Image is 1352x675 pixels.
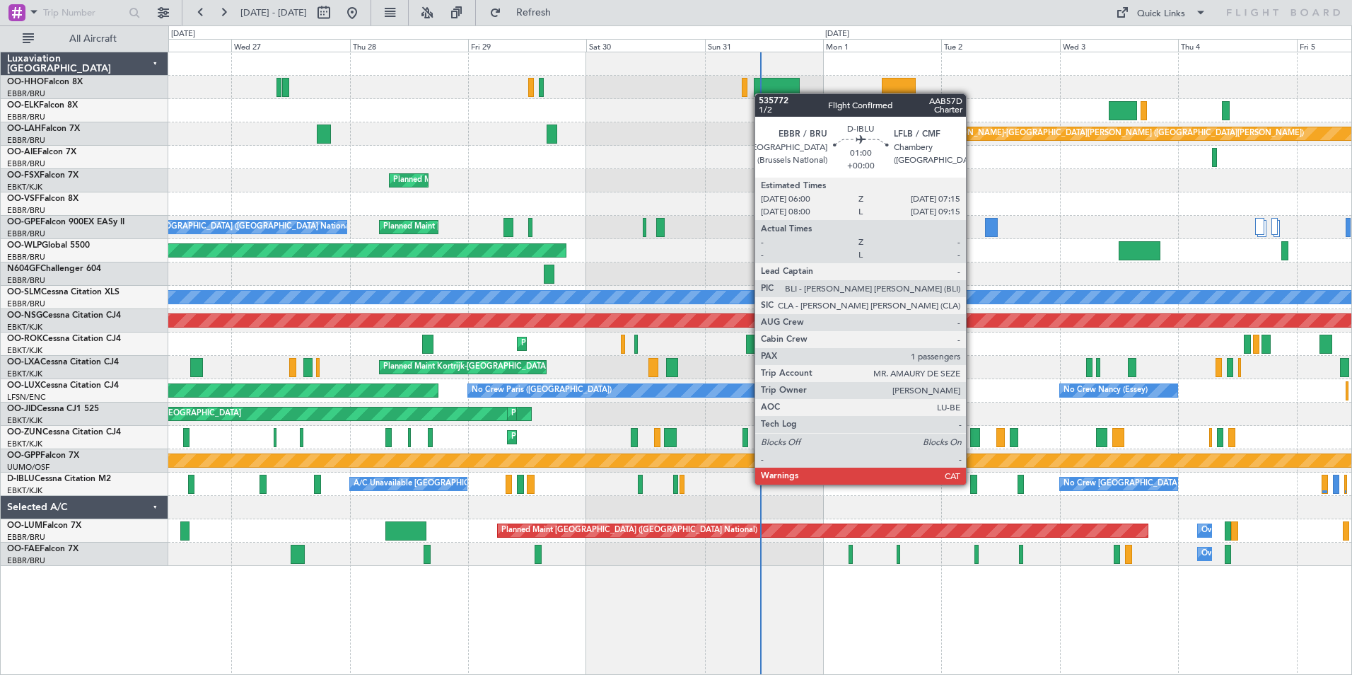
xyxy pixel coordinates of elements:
[1137,7,1185,21] div: Quick Links
[7,101,78,110] a: OO-ELKFalcon 8X
[7,78,83,86] a: OO-HHOFalcon 8X
[7,415,42,426] a: EBKT/KJK
[7,358,40,367] span: OO-LXA
[881,146,1104,168] div: Planned Maint [GEOGRAPHIC_DATA] ([GEOGRAPHIC_DATA])
[171,28,195,40] div: [DATE]
[1178,39,1296,52] div: Thu 4
[7,241,42,250] span: OO-WLP
[501,520,757,541] div: Planned Maint [GEOGRAPHIC_DATA] ([GEOGRAPHIC_DATA] National)
[7,171,78,180] a: OO-FSXFalcon 7X
[7,241,90,250] a: OO-WLPGlobal 5500
[7,158,45,169] a: EBBR/BRU
[468,39,586,52] div: Fri 29
[7,88,45,99] a: EBBR/BRU
[7,428,121,437] a: OO-ZUNCessna Citation CJ4
[7,112,45,122] a: EBBR/BRU
[7,275,45,286] a: EBBR/BRU
[7,451,40,460] span: OO-GPP
[511,403,676,425] div: Planned Maint Kortrijk-[GEOGRAPHIC_DATA]
[7,299,45,309] a: EBBR/BRU
[7,555,45,566] a: EBBR/BRU
[393,170,558,191] div: Planned Maint Kortrijk-[GEOGRAPHIC_DATA]
[7,381,40,390] span: OO-LUX
[383,357,548,378] div: Planned Maint Kortrijk-[GEOGRAPHIC_DATA]
[37,34,149,44] span: All Aircraft
[1201,543,1298,565] div: Owner Melsbroek Air Base
[43,2,124,23] input: Trip Number
[941,39,1059,52] div: Tue 2
[7,311,42,320] span: OO-NSG
[823,39,941,52] div: Mon 1
[7,322,42,333] a: EBKT/KJK
[350,39,468,52] div: Thu 28
[521,333,686,354] div: Planned Maint Kortrijk-[GEOGRAPHIC_DATA]
[117,217,354,238] div: No Crew [GEOGRAPHIC_DATA] ([GEOGRAPHIC_DATA] National)
[7,265,40,273] span: N604GF
[7,462,49,473] a: UUMO/OSF
[7,545,78,553] a: OO-FAEFalcon 7X
[1060,39,1178,52] div: Wed 3
[483,1,568,24] button: Refresh
[7,335,121,343] a: OO-ROKCessna Citation CJ4
[7,182,42,192] a: EBKT/KJK
[7,392,46,403] a: LFSN/ENC
[7,428,42,437] span: OO-ZUN
[113,39,231,52] div: Tue 26
[472,380,612,401] div: No Crew Paris ([GEOGRAPHIC_DATA])
[7,265,101,273] a: N604GFChallenger 604
[705,39,823,52] div: Sun 31
[7,545,40,553] span: OO-FAE
[7,475,35,483] span: D-IBLU
[383,217,639,238] div: Planned Maint [GEOGRAPHIC_DATA] ([GEOGRAPHIC_DATA] National)
[7,485,42,496] a: EBKT/KJK
[7,218,124,226] a: OO-GPEFalcon 900EX EASy II
[7,148,37,156] span: OO-AIE
[7,125,41,133] span: OO-LAH
[7,451,79,460] a: OO-GPPFalcon 7X
[7,171,40,180] span: OO-FSX
[7,475,111,483] a: D-IBLUCessna Citation M2
[7,439,42,449] a: EBKT/KJK
[7,311,121,320] a: OO-NSGCessna Citation CJ4
[240,6,307,19] span: [DATE] - [DATE]
[7,345,42,356] a: EBKT/KJK
[7,218,40,226] span: OO-GPE
[7,135,45,146] a: EBBR/BRU
[7,195,40,203] span: OO-VSF
[886,123,1304,144] div: Planned Maint [PERSON_NAME]-[GEOGRAPHIC_DATA][PERSON_NAME] ([GEOGRAPHIC_DATA][PERSON_NAME])
[7,405,37,413] span: OO-JID
[7,369,42,379] a: EBKT/KJK
[7,195,78,203] a: OO-VSFFalcon 8X
[7,521,81,530] a: OO-LUMFalcon 7X
[7,521,42,530] span: OO-LUM
[504,8,564,18] span: Refresh
[7,252,45,262] a: EBBR/BRU
[1201,520,1298,541] div: Owner Melsbroek Air Base
[7,229,45,239] a: EBBR/BRU
[825,28,849,40] div: [DATE]
[7,78,44,86] span: OO-HHO
[7,101,39,110] span: OO-ELK
[7,288,41,296] span: OO-SLM
[354,473,579,495] div: A/C Unavailable [GEOGRAPHIC_DATA]-[GEOGRAPHIC_DATA]
[1063,473,1300,495] div: No Crew [GEOGRAPHIC_DATA] ([GEOGRAPHIC_DATA] National)
[586,39,704,52] div: Sat 30
[1063,380,1148,401] div: No Crew Nancy (Essey)
[16,28,153,50] button: All Aircraft
[7,335,42,343] span: OO-ROK
[231,39,349,52] div: Wed 27
[7,125,80,133] a: OO-LAHFalcon 7X
[7,148,76,156] a: OO-AIEFalcon 7X
[7,288,120,296] a: OO-SLMCessna Citation XLS
[7,381,119,390] a: OO-LUXCessna Citation CJ4
[7,205,45,216] a: EBBR/BRU
[1109,1,1213,24] button: Quick Links
[511,427,676,448] div: Planned Maint Kortrijk-[GEOGRAPHIC_DATA]
[7,532,45,543] a: EBBR/BRU
[7,405,99,413] a: OO-JIDCessna CJ1 525
[7,358,119,367] a: OO-LXACessna Citation CJ4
